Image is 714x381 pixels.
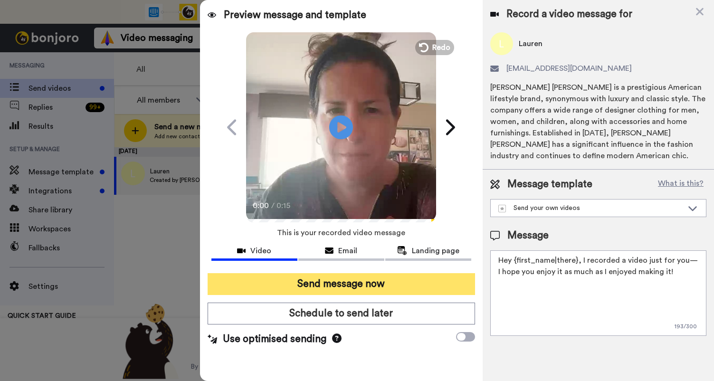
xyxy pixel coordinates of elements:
[412,245,459,257] span: Landing page
[655,177,706,191] button: What is this?
[507,177,592,191] span: Message template
[507,229,549,243] span: Message
[253,200,269,211] span: 0:00
[338,245,357,257] span: Email
[208,303,475,324] button: Schedule to send later
[276,200,293,211] span: 0:15
[490,82,706,162] div: [PERSON_NAME] [PERSON_NAME] is a prestigious American lifestyle brand, synonymous with luxury and...
[277,222,405,243] span: This is your recorded video message
[208,273,475,295] button: Send message now
[498,203,683,213] div: Send your own videos
[271,200,275,211] span: /
[490,250,706,336] textarea: Hey {first_name|there}, I recorded a video just for you—I hope you enjoy it as much as I enjoyed ...
[223,332,326,346] span: Use optimised sending
[250,245,271,257] span: Video
[498,205,506,212] img: demo-template.svg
